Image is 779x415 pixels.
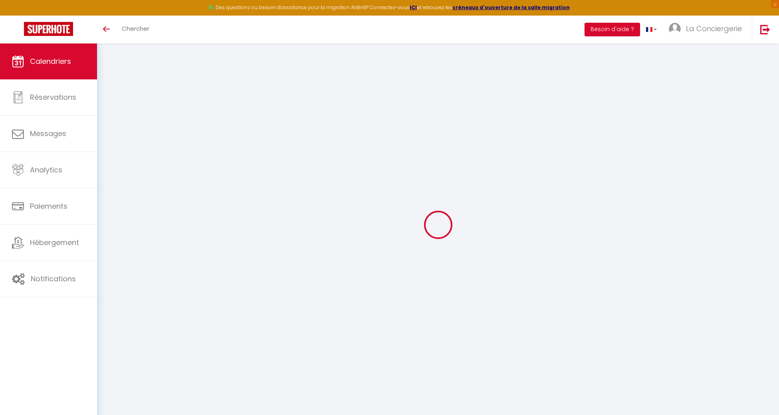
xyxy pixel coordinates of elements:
[30,56,71,66] span: Calendriers
[585,23,640,36] button: Besoin d'aide ?
[31,274,76,284] span: Notifications
[30,128,66,138] span: Messages
[30,92,76,102] span: Réservations
[116,16,155,43] a: Chercher
[122,24,149,33] span: Chercher
[663,16,752,43] a: ... La Conciergerie
[686,24,742,34] span: La Conciergerie
[410,4,417,11] a: ICI
[30,165,62,175] span: Analytics
[760,24,770,34] img: logout
[30,201,67,211] span: Paiements
[452,4,570,11] a: créneaux d'ouverture de la salle migration
[24,22,73,36] img: Super Booking
[669,23,681,35] img: ...
[30,237,79,247] span: Hébergement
